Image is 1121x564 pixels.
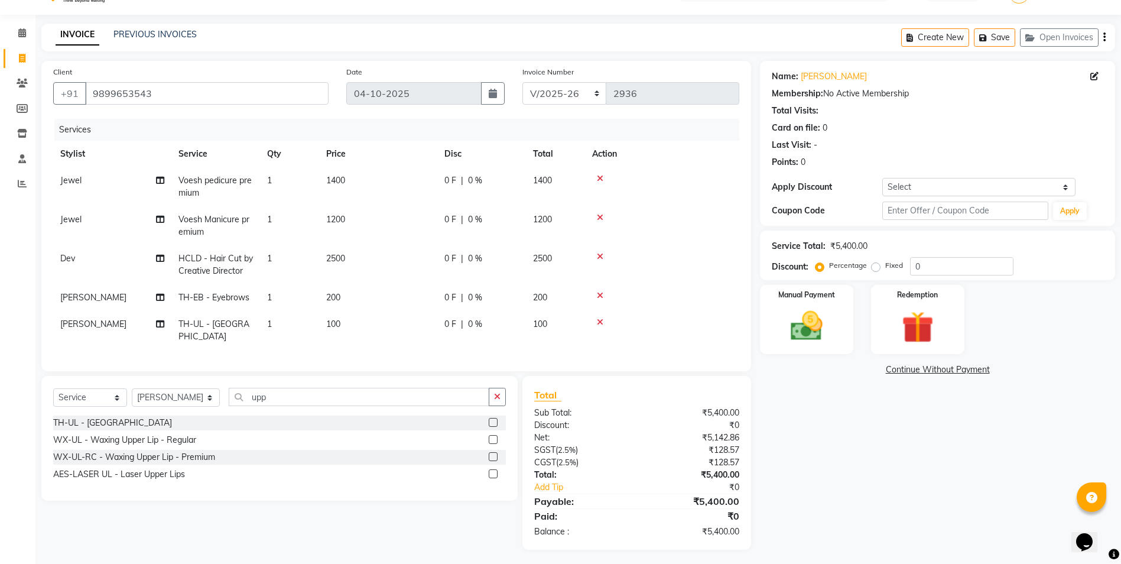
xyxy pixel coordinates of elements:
[772,261,808,273] div: Discount:
[781,307,833,345] img: _cash.svg
[53,468,185,481] div: AES-LASER UL - Laser Upper Lips
[444,213,456,226] span: 0 F
[326,319,340,329] span: 100
[468,174,482,187] span: 0 %
[1053,202,1087,220] button: Apply
[974,28,1015,47] button: Save
[829,260,867,271] label: Percentage
[56,24,99,46] a: INVOICE
[533,319,547,329] span: 100
[326,292,340,303] span: 200
[461,213,463,226] span: |
[637,509,749,523] div: ₹0
[901,28,969,47] button: Create New
[534,445,555,455] span: SGST
[444,318,456,330] span: 0 F
[830,240,867,252] div: ₹5,400.00
[525,432,637,444] div: Net:
[113,29,197,40] a: PREVIOUS INVOICES
[637,432,749,444] div: ₹5,142.86
[260,141,319,167] th: Qty
[772,87,823,100] div: Membership:
[468,318,482,330] span: 0 %
[534,457,556,468] span: CGST
[267,292,272,303] span: 1
[60,214,82,225] span: Jewel
[533,175,552,186] span: 1400
[801,70,867,83] a: [PERSON_NAME]
[326,214,345,225] span: 1200
[461,318,463,330] span: |
[267,319,272,329] span: 1
[637,469,749,481] div: ₹5,400.00
[53,417,172,429] div: TH-UL - [GEOGRAPHIC_DATA]
[525,526,637,538] div: Balance :
[461,291,463,304] span: |
[53,141,171,167] th: Stylist
[533,253,552,264] span: 2500
[823,122,827,134] div: 0
[54,119,748,141] div: Services
[533,214,552,225] span: 1200
[892,307,944,347] img: _gift.svg
[525,407,637,419] div: Sub Total:
[637,407,749,419] div: ₹5,400.00
[778,290,835,300] label: Manual Payment
[267,253,272,264] span: 1
[585,141,739,167] th: Action
[558,458,576,467] span: 2.5%
[525,419,637,432] div: Discount:
[53,82,86,105] button: +91
[468,213,482,226] span: 0 %
[60,292,126,303] span: [PERSON_NAME]
[267,175,272,186] span: 1
[319,141,437,167] th: Price
[444,252,456,265] span: 0 F
[468,252,482,265] span: 0 %
[461,252,463,265] span: |
[171,141,260,167] th: Service
[772,240,826,252] div: Service Total:
[53,451,215,463] div: WX-UL-RC - Waxing Upper Lip - Premium
[814,139,817,151] div: -
[178,175,252,198] span: Voesh pedicure premium
[897,290,938,300] label: Redemption
[637,526,749,538] div: ₹5,400.00
[526,141,585,167] th: Total
[558,445,576,455] span: 2.5%
[525,509,637,523] div: Paid:
[772,70,798,83] div: Name:
[533,292,547,303] span: 200
[1020,28,1099,47] button: Open Invoices
[326,253,345,264] span: 2500
[178,292,249,303] span: TH-EB - Eyebrows
[801,156,805,168] div: 0
[772,122,820,134] div: Card on file:
[772,105,818,117] div: Total Visits:
[525,444,637,456] div: ( )
[525,494,637,508] div: Payable:
[60,175,82,186] span: Jewel
[1071,517,1109,552] iframe: chat widget
[346,67,362,77] label: Date
[60,253,75,264] span: Dev
[178,319,249,342] span: TH-UL - [GEOGRAPHIC_DATA]
[885,260,903,271] label: Fixed
[178,214,249,237] span: Voesh Manicure premium
[772,181,882,193] div: Apply Discount
[53,67,72,77] label: Client
[444,291,456,304] span: 0 F
[525,481,655,494] a: Add Tip
[53,434,196,446] div: WX-UL - Waxing Upper Lip - Regular
[267,214,272,225] span: 1
[772,87,1103,100] div: No Active Membership
[772,139,811,151] div: Last Visit:
[522,67,574,77] label: Invoice Number
[772,156,798,168] div: Points:
[437,141,526,167] th: Disc
[637,444,749,456] div: ₹128.57
[655,481,748,494] div: ₹0
[468,291,482,304] span: 0 %
[178,253,253,276] span: HCLD - Hair Cut by Creative Director
[525,456,637,469] div: ( )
